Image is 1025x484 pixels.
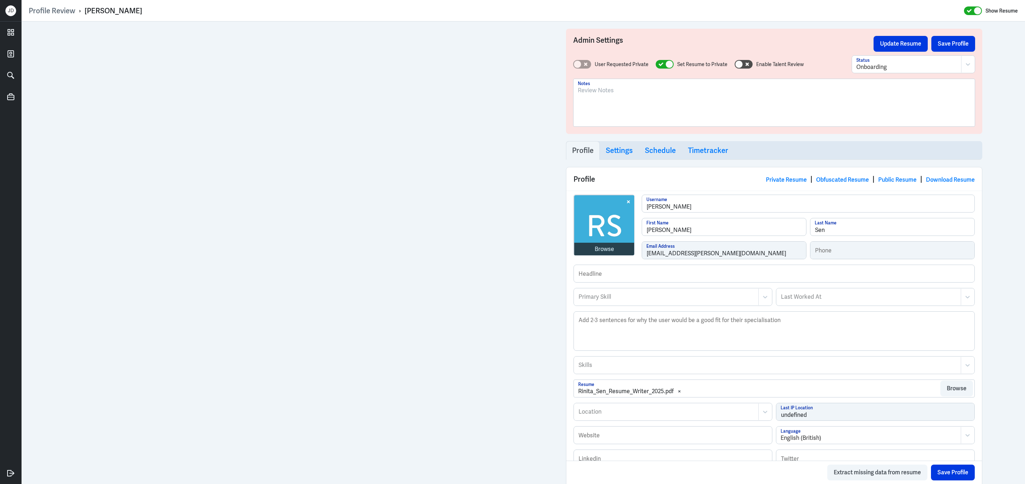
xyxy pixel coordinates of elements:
[642,218,806,236] input: First Name
[85,6,142,15] div: [PERSON_NAME]
[816,176,869,183] a: Obfuscated Resume
[595,245,614,253] div: Browse
[810,218,974,236] input: Last Name
[578,387,674,396] div: Rinita_Sen_Resume_Writer_2025.pdf
[574,427,772,444] input: Website
[642,195,974,212] input: Username
[874,36,928,52] button: Update Resume
[926,176,975,183] a: Download Resume
[940,381,973,396] button: Browse
[574,195,635,256] img: avatar.jpg
[810,242,974,259] input: Phone
[766,174,975,185] div: | | |
[766,176,807,183] a: Private Resume
[931,36,975,52] button: Save Profile
[986,6,1018,15] label: Show Resume
[574,450,772,467] input: Linkedin
[572,146,594,155] h3: Profile
[566,167,982,191] div: Profile
[573,36,874,52] h3: Admin Settings
[5,5,16,16] div: J D
[29,6,75,15] a: Profile Review
[595,61,649,68] label: User Requested Private
[776,450,974,467] input: Twitter
[75,6,85,15] p: ›
[931,465,975,480] button: Save Profile
[677,61,727,68] label: Set Resume to Private
[642,242,806,259] input: Email Address
[878,176,917,183] a: Public Resume
[64,29,481,477] iframe: https://ppcdn.hiredigital.com/register/9d37c4ce/resumes/557690055/Rinita_Sen_Resume_Writer_2025.p...
[776,403,974,420] input: Last IP Location
[827,465,927,480] button: Extract missing data from resume
[645,146,676,155] h3: Schedule
[606,146,633,155] h3: Settings
[756,61,804,68] label: Enable Talent Review
[574,265,974,282] input: Headline
[688,146,728,155] h3: Timetracker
